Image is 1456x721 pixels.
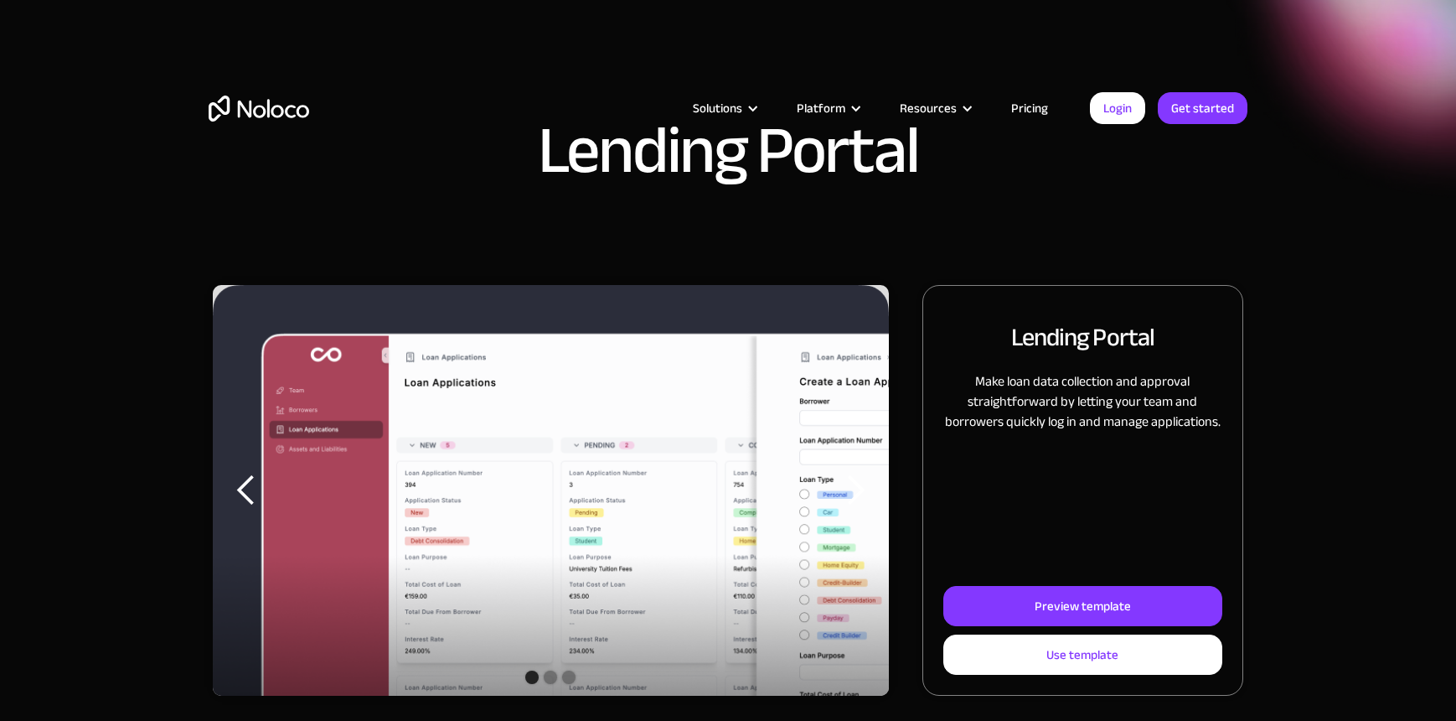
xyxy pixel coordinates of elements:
a: Preview template [943,586,1222,626]
div: carousel [213,285,889,696]
div: Show slide 1 of 3 [525,671,539,684]
div: Preview template [1035,595,1131,617]
div: previous slide [213,285,280,696]
a: Pricing [990,97,1069,119]
div: Solutions [672,97,776,119]
a: Login [1090,92,1145,124]
a: home [209,96,309,122]
a: Use template [943,635,1222,675]
div: Resources [879,97,990,119]
div: Use template [1046,644,1118,666]
div: Show slide 3 of 3 [562,671,576,684]
div: Show slide 2 of 3 [544,671,557,684]
div: Solutions [693,97,742,119]
div: Resources [900,97,957,119]
div: next slide [822,285,889,696]
div: Platform [797,97,845,119]
a: Get started [1158,92,1247,124]
div: Platform [776,97,879,119]
p: Make loan data collection and approval straightforward by letting your team and borrowers quickly... [943,371,1222,432]
h2: Lending Portal [1011,319,1154,355]
div: 1 of 3 [213,285,889,696]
